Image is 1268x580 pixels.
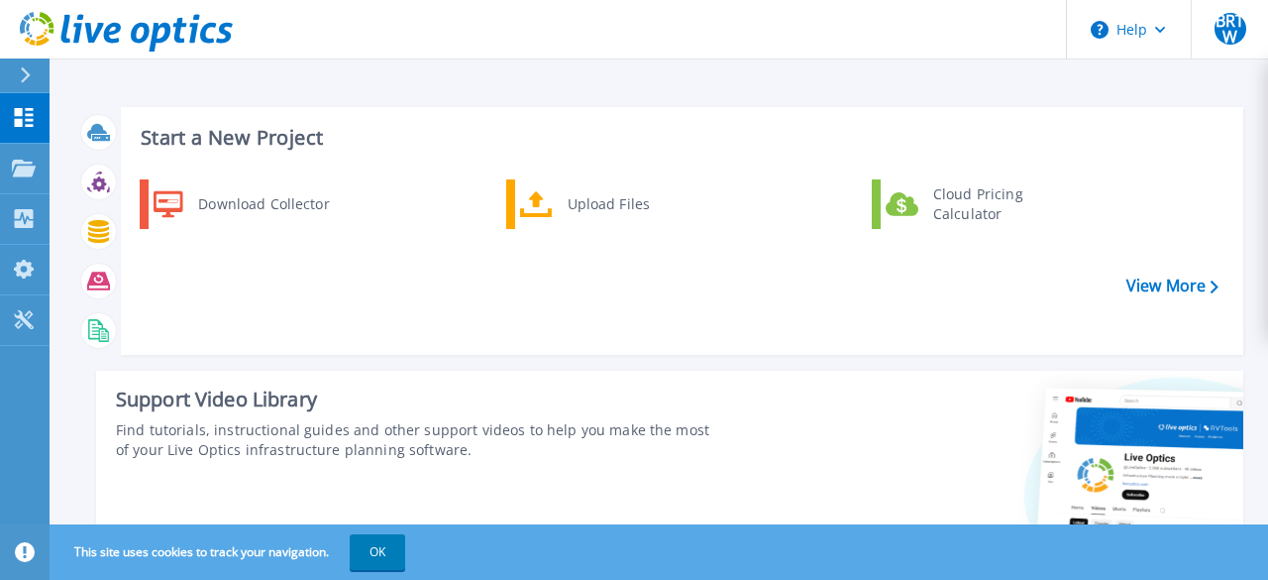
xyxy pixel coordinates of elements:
a: Upload Files [506,179,709,229]
span: BRTW [1215,13,1246,45]
span: This site uses cookies to track your navigation. [54,534,405,570]
a: View More [1126,277,1218,295]
a: Cloud Pricing Calculator [872,179,1075,229]
h3: Start a New Project [141,127,1217,149]
div: Download Collector [188,184,338,224]
div: Upload Files [558,184,704,224]
button: OK [350,534,405,570]
div: Cloud Pricing Calculator [923,184,1070,224]
div: Support Video Library [116,387,712,412]
div: Find tutorials, instructional guides and other support videos to help you make the most of your L... [116,420,712,460]
a: Download Collector [140,179,343,229]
